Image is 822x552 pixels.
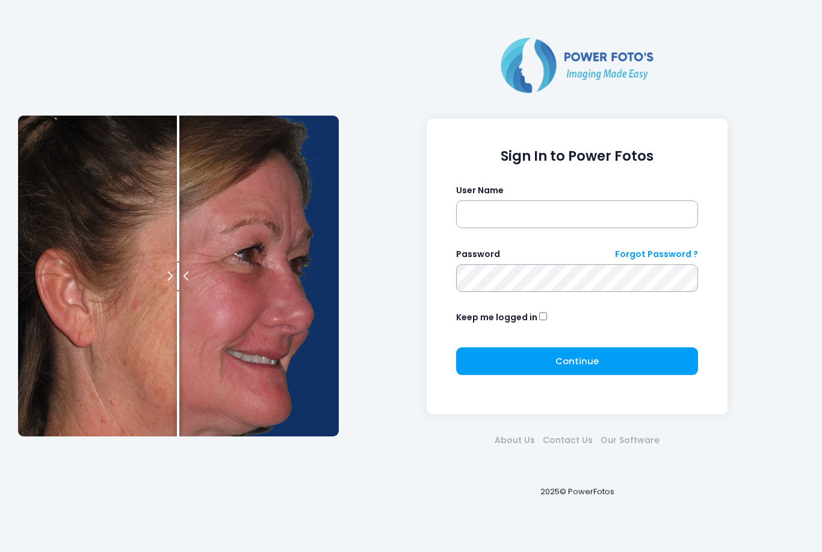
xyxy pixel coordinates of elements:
[456,311,537,324] label: Keep me logged in
[597,434,664,447] a: Our Software
[615,248,698,261] a: Forgot Password ?
[456,347,699,375] button: Continue
[539,434,597,447] a: Contact Us
[491,434,539,447] a: About Us
[456,248,500,261] label: Password
[456,184,504,197] label: User Name
[555,355,599,367] span: Continue
[456,148,699,164] h1: Sign In to Power Fotos
[496,35,658,95] img: Logo
[350,466,804,517] div: 2025© PowerFotos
